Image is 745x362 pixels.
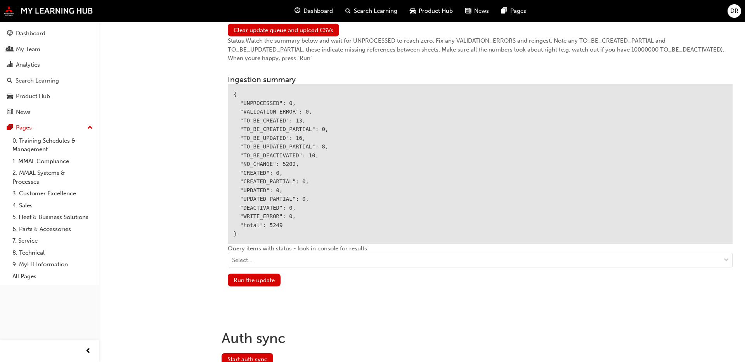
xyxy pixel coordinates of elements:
a: Analytics [3,58,96,72]
span: car-icon [410,6,416,16]
span: car-icon [7,93,13,100]
div: Query items with status - look in console for results: [228,244,733,274]
span: up-icon [87,123,93,133]
a: News [3,105,96,119]
a: 3. Customer Excellence [9,188,96,200]
button: DR [728,4,741,18]
span: Dashboard [303,7,333,16]
button: Pages [3,121,96,135]
span: people-icon [7,46,13,53]
span: prev-icon [85,346,91,356]
div: Dashboard [16,29,45,38]
span: news-icon [7,109,13,116]
span: pages-icon [7,124,13,131]
a: 0. Training Schedules & Management [9,135,96,155]
a: 6. Parts & Accessories [9,223,96,235]
span: Pages [510,7,526,16]
a: 4. Sales [9,200,96,212]
span: News [474,7,489,16]
h1: Auth sync [222,330,739,347]
a: My Team [3,42,96,57]
div: News [16,108,31,117]
a: guage-iconDashboard [288,3,339,19]
a: news-iconNews [459,3,495,19]
span: search-icon [7,78,12,84]
a: search-iconSearch Learning [339,3,404,19]
a: All Pages [9,271,96,283]
span: news-icon [465,6,471,16]
a: 7. Service [9,235,96,247]
span: pages-icon [501,6,507,16]
span: Product Hub [419,7,453,16]
a: 9. MyLH Information [9,259,96,271]
div: { "UNPROCESSED": 0, "VALIDATION_ERROR": 0, "TO_BE_CREATED": 13, "TO_BE_CREATED_PARTIAL": 0, "TO_B... [228,84,733,244]
button: DashboardMy TeamAnalyticsSearch LearningProduct HubNews [3,25,96,121]
div: Status: Watch the summary below and wait for UNPROCESSED to reach zero. Fix any VALIDATION_ERRORS... [228,36,733,63]
span: guage-icon [7,30,13,37]
span: search-icon [345,6,351,16]
div: Product Hub [16,92,50,101]
div: Analytics [16,60,40,69]
span: guage-icon [295,6,300,16]
img: mmal [4,6,93,16]
span: DR [730,7,738,16]
a: car-iconProduct Hub [404,3,459,19]
div: Pages [16,123,32,132]
a: 1. MMAL Compliance [9,155,96,167]
a: 5. Fleet & Business Solutions [9,211,96,223]
div: Select... [232,256,253,265]
a: Product Hub [3,89,96,103]
a: pages-iconPages [495,3,532,19]
h3: Ingestion summary [228,75,733,84]
div: My Team [16,45,40,54]
span: chart-icon [7,62,13,69]
span: down-icon [724,255,729,265]
button: Clear update queue and upload CSVs [228,24,339,36]
a: Dashboard [3,26,96,41]
a: Search Learning [3,74,96,88]
a: 8. Technical [9,247,96,259]
span: Search Learning [354,7,397,16]
button: Run the update [228,274,281,286]
a: 2. MMAL Systems & Processes [9,167,96,188]
div: Search Learning [16,76,59,85]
